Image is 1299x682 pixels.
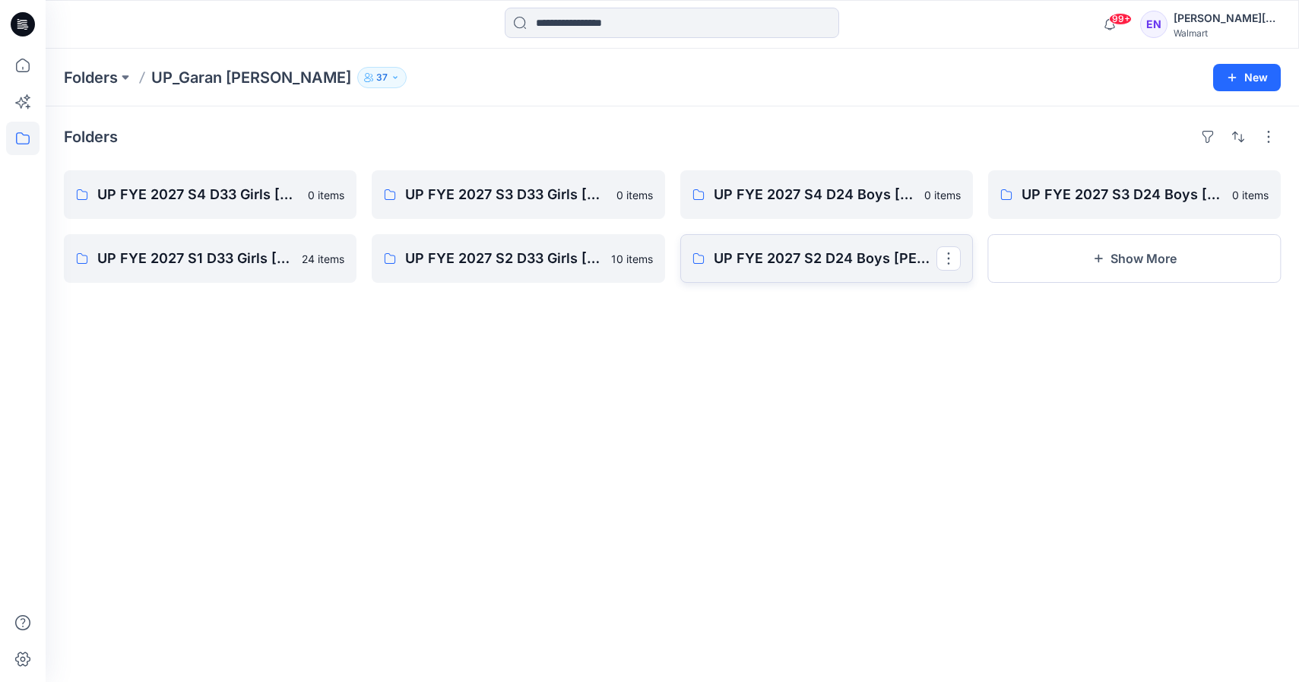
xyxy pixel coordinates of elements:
[616,187,653,203] p: 0 items
[924,187,961,203] p: 0 items
[97,248,293,269] p: UP FYE 2027 S1 D33 Girls [PERSON_NAME]
[611,251,653,267] p: 10 items
[1213,64,1281,91] button: New
[1140,11,1168,38] div: EN
[357,67,407,88] button: 37
[988,170,1281,219] a: UP FYE 2027 S3 D24 Boys [PERSON_NAME]0 items
[64,170,356,219] a: UP FYE 2027 S4 D33 Girls [PERSON_NAME]0 items
[405,184,607,205] p: UP FYE 2027 S3 D33 Girls [PERSON_NAME]
[680,234,973,283] a: UP FYE 2027 S2 D24 Boys [PERSON_NAME]
[302,251,344,267] p: 24 items
[1232,187,1269,203] p: 0 items
[64,234,356,283] a: UP FYE 2027 S1 D33 Girls [PERSON_NAME]24 items
[376,69,388,86] p: 37
[97,184,299,205] p: UP FYE 2027 S4 D33 Girls [PERSON_NAME]
[680,170,973,219] a: UP FYE 2027 S4 D24 Boys [PERSON_NAME]0 items
[1174,27,1280,39] div: Walmart
[64,128,118,146] h4: Folders
[372,234,664,283] a: UP FYE 2027 S2 D33 Girls [PERSON_NAME]10 items
[714,184,915,205] p: UP FYE 2027 S4 D24 Boys [PERSON_NAME]
[1109,13,1132,25] span: 99+
[988,234,1281,283] button: Show More
[372,170,664,219] a: UP FYE 2027 S3 D33 Girls [PERSON_NAME]0 items
[1174,9,1280,27] div: [PERSON_NAME][DATE]
[308,187,344,203] p: 0 items
[714,248,936,269] p: UP FYE 2027 S2 D24 Boys [PERSON_NAME]
[151,67,351,88] p: UP_Garan [PERSON_NAME]
[405,248,601,269] p: UP FYE 2027 S2 D33 Girls [PERSON_NAME]
[64,67,118,88] a: Folders
[1022,184,1223,205] p: UP FYE 2027 S3 D24 Boys [PERSON_NAME]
